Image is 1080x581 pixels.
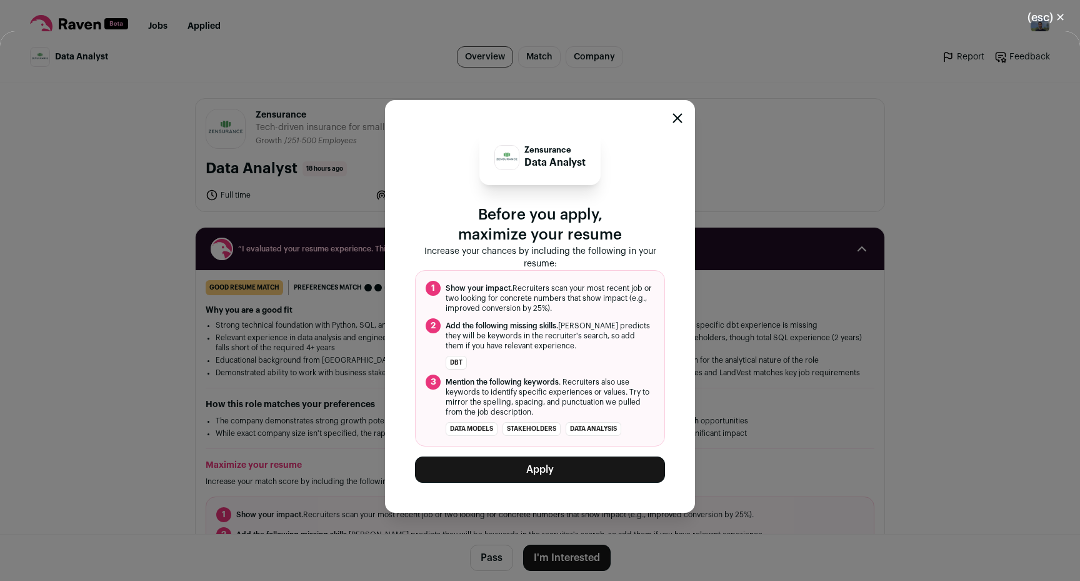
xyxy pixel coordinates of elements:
[426,318,441,333] span: 2
[415,205,665,245] p: Before you apply, maximize your resume
[524,145,586,155] p: Zensurance
[1012,4,1080,31] button: Close modal
[415,457,665,483] button: Apply
[446,321,654,351] span: [PERSON_NAME] predicts they will be keywords in the recruiter's search, so add them if you have r...
[446,356,467,370] li: dbt
[672,113,682,123] button: Close modal
[415,245,665,270] p: Increase your chances by including the following in your resume:
[446,378,559,386] span: Mention the following keywords
[426,375,441,390] span: 3
[426,281,441,296] span: 1
[446,422,497,436] li: data models
[446,285,512,292] span: Show your impact.
[495,146,519,169] img: 2e9ab2b597de47977246fe519e18a32f4172dad98dc05ed10af159bd6fd9933b.jpg
[446,322,558,330] span: Add the following missing skills.
[446,283,654,313] span: Recruiters scan your most recent job or two looking for concrete numbers that show impact (e.g., ...
[446,377,654,417] span: . Recruiters also use keywords to identify specific experiences or values. Try to mirror the spel...
[524,155,586,170] p: Data Analyst
[502,422,561,436] li: stakeholders
[566,422,621,436] li: data analysis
